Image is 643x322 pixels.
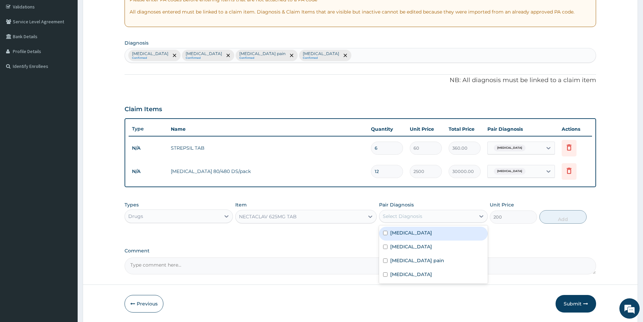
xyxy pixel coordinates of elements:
label: [MEDICAL_DATA] pain [390,257,444,264]
button: Previous [125,295,163,313]
th: Type [129,123,167,135]
label: Types [125,202,139,208]
span: remove selection option [342,52,348,58]
label: [MEDICAL_DATA] [390,271,432,278]
label: Pair Diagnosis [379,201,414,208]
label: [MEDICAL_DATA] [390,229,432,236]
p: [MEDICAL_DATA] [132,51,168,56]
small: Confirmed [132,56,168,60]
div: Chat with us now [35,38,113,47]
p: [MEDICAL_DATA] [186,51,222,56]
p: NB: All diagnosis must be linked to a claim item [125,76,596,85]
h3: Claim Items [125,106,162,113]
span: [MEDICAL_DATA] [494,168,526,175]
th: Unit Price [406,122,445,136]
p: [MEDICAL_DATA] pain [239,51,286,56]
small: Confirmed [186,56,222,60]
div: NECTACLAV 625MG TAB [239,213,297,220]
label: Diagnosis [125,40,149,46]
label: [MEDICAL_DATA] [390,243,432,250]
td: N/A [129,142,167,154]
small: Confirmed [239,56,286,60]
div: Drugs [128,213,143,220]
button: Add [539,210,587,224]
textarea: Type your message and hit 'Enter' [3,184,129,208]
div: Select Diagnosis [383,213,422,220]
span: remove selection option [225,52,231,58]
p: All diagnoses entered must be linked to a claim item. Diagnosis & Claim Items that are visible bu... [130,8,591,15]
th: Quantity [368,122,406,136]
span: remove selection option [171,52,178,58]
td: STREPSIL TAB [167,141,368,155]
label: Comment [125,248,596,254]
img: d_794563401_company_1708531726252_794563401 [12,34,27,51]
th: Name [167,122,368,136]
label: Item [235,201,247,208]
small: Confirmed [303,56,339,60]
button: Submit [556,295,596,313]
th: Actions [558,122,592,136]
span: We're online! [39,85,93,153]
th: Pair Diagnosis [484,122,558,136]
td: [MEDICAL_DATA] 80/480 DS/pack [167,165,368,178]
th: Total Price [445,122,484,136]
div: Minimize live chat window [111,3,127,20]
label: Unit Price [490,201,514,208]
td: N/A [129,165,167,178]
span: remove selection option [289,52,295,58]
p: [MEDICAL_DATA] [303,51,339,56]
span: [MEDICAL_DATA] [494,145,526,151]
